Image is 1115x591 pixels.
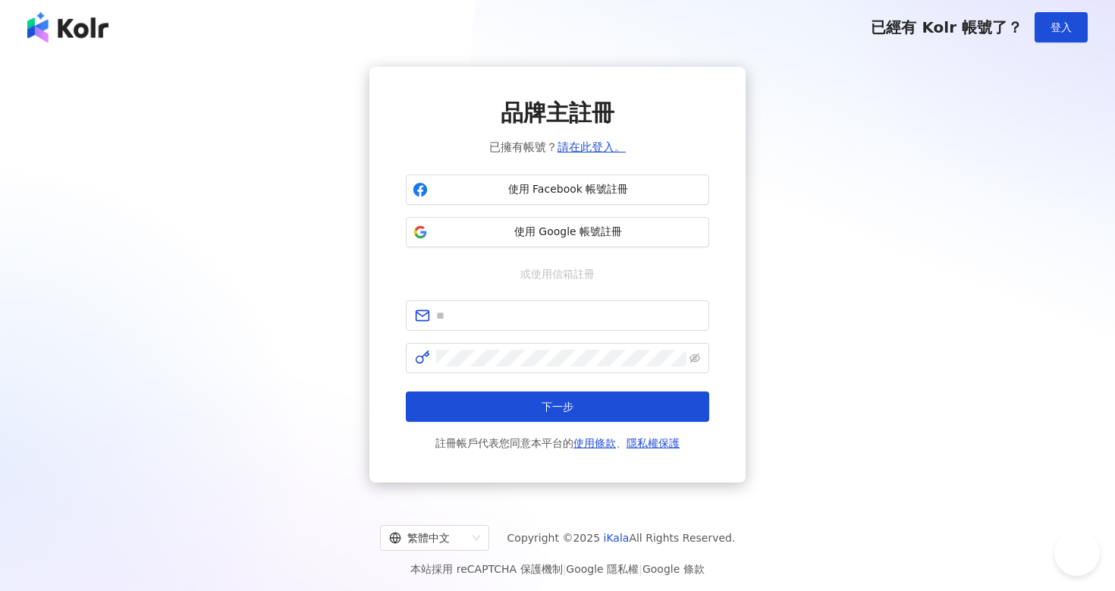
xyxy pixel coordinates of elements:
[501,97,614,129] span: 品牌主註冊
[406,391,709,422] button: 下一步
[871,18,1022,36] span: 已經有 Kolr 帳號了？
[489,138,626,156] span: 已擁有帳號？
[406,174,709,205] button: 使用 Facebook 帳號註冊
[1054,530,1100,576] iframe: Help Scout Beacon - Open
[563,563,567,575] span: |
[507,529,736,547] span: Copyright © 2025 All Rights Reserved.
[642,563,705,575] a: Google 條款
[1035,12,1088,42] button: 登入
[639,563,642,575] span: |
[566,563,639,575] a: Google 隱私權
[689,353,700,363] span: eye-invisible
[434,182,702,197] span: 使用 Facebook 帳號註冊
[573,437,616,449] a: 使用條款
[406,217,709,247] button: 使用 Google 帳號註冊
[1051,21,1072,33] span: 登入
[542,401,573,413] span: 下一步
[604,532,630,544] a: iKala
[434,225,702,240] span: 使用 Google 帳號註冊
[389,526,466,550] div: 繁體中文
[410,560,704,578] span: 本站採用 reCAPTCHA 保護機制
[557,140,626,154] a: 請在此登入。
[27,12,108,42] img: logo
[510,266,605,282] span: 或使用信箱註冊
[435,434,680,452] span: 註冊帳戶代表您同意本平台的 、
[627,437,680,449] a: 隱私權保護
